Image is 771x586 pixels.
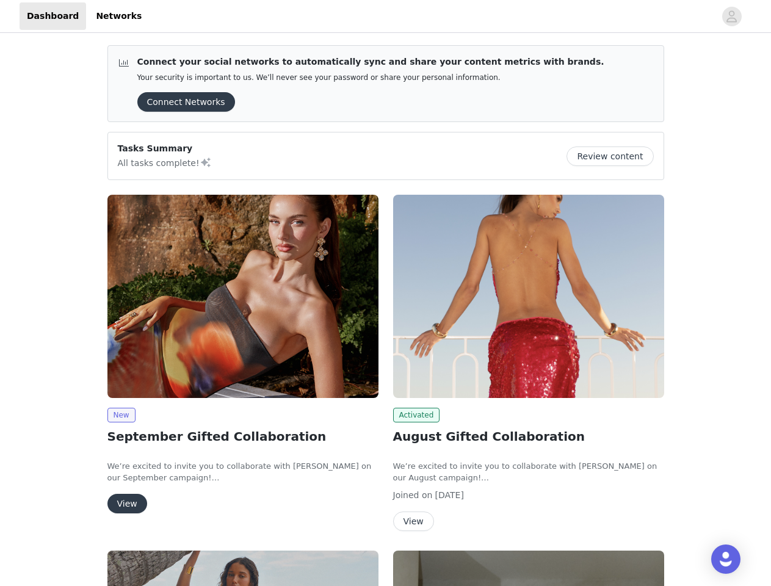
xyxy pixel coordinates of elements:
p: Connect your social networks to automatically sync and share your content metrics with brands. [137,56,604,68]
div: avatar [726,7,737,26]
span: New [107,408,136,422]
h2: September Gifted Collaboration [107,427,378,446]
span: Activated [393,408,440,422]
a: View [393,517,434,526]
a: Dashboard [20,2,86,30]
p: Your security is important to us. We’ll never see your password or share your personal information. [137,73,604,82]
button: View [107,494,147,513]
button: View [393,512,434,531]
h2: August Gifted Collaboration [393,427,664,446]
p: Tasks Summary [118,142,212,155]
button: Review content [566,146,653,166]
img: Peppermayo EU [393,195,664,398]
span: Joined on [393,490,433,500]
span: [DATE] [435,490,464,500]
p: We’re excited to invite you to collaborate with [PERSON_NAME] on our August campaign! [393,460,664,484]
div: Open Intercom Messenger [711,544,740,574]
img: Peppermayo EU [107,195,378,398]
p: We’re excited to invite you to collaborate with [PERSON_NAME] on our September campaign! [107,460,378,484]
a: View [107,499,147,508]
p: All tasks complete! [118,155,212,170]
button: Connect Networks [137,92,235,112]
a: Networks [89,2,149,30]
